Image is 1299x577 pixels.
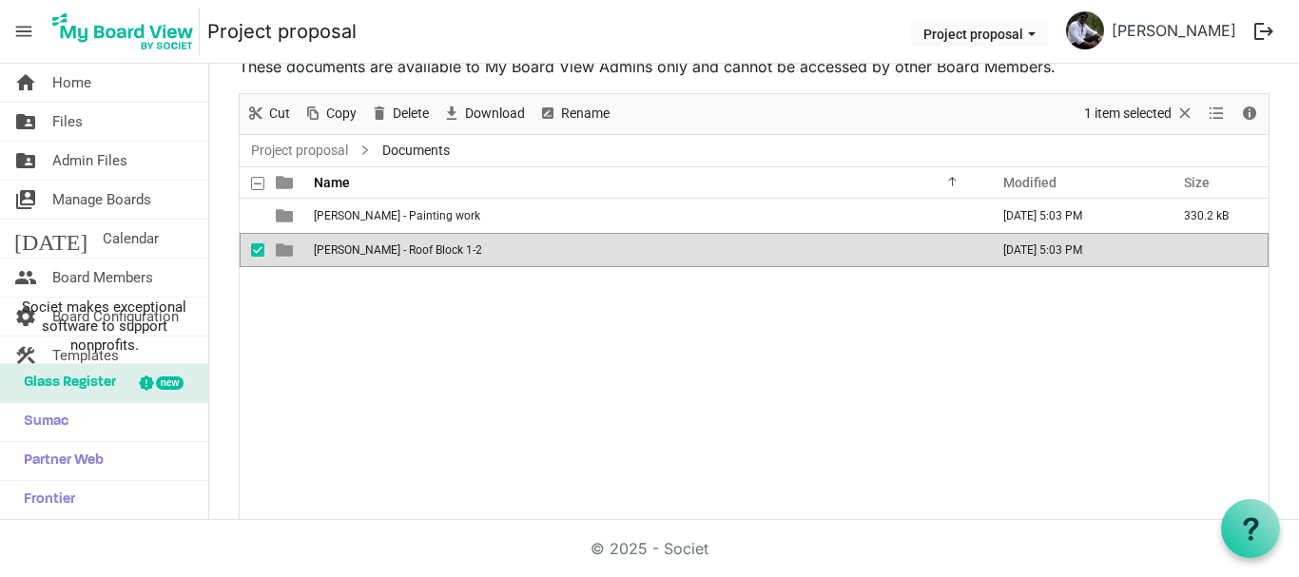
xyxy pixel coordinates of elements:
p: These documents are available to My Board View Admins only and cannot be accessed by other Board ... [239,55,1270,78]
img: hSUB5Hwbk44obJUHC4p8SpJiBkby1CPMa6WHdO4unjbwNk2QqmooFCj6Eu6u6-Q6MUaBHHRodFmU3PnQOABFnA_thumb.png [1066,11,1104,49]
button: Details [1237,102,1263,125]
td: is template cell column header Size [1164,233,1269,267]
span: Societ makes exceptional software to support nonprofits. [9,298,200,355]
span: Download [463,102,527,125]
span: switch_account [14,181,37,219]
td: 330.2 kB is template cell column header Size [1164,199,1269,233]
span: Board Members [52,259,153,297]
td: Theresa Bhavan - Painting work is template cell column header Name [308,199,983,233]
button: logout [1244,11,1284,51]
button: Rename [535,102,613,125]
span: Files [52,103,83,141]
td: Theresa Bhavan - Roof Block 1-2 is template cell column header Name [308,233,983,267]
span: Sumac [14,403,68,441]
td: is template cell column header type [264,233,308,267]
span: Manage Boards [52,181,151,219]
img: My Board View Logo [47,8,200,55]
a: © 2025 - Societ [591,539,708,558]
span: Cut [267,102,292,125]
div: new [156,376,184,390]
span: Home [52,64,91,102]
span: Rename [559,102,611,125]
div: Rename [532,94,616,134]
span: [PERSON_NAME] - Roof Block 1-2 [314,243,482,257]
div: Cut [240,94,297,134]
td: checkbox [240,199,264,233]
span: Name [314,175,350,190]
span: menu [6,13,42,49]
a: My Board View Logo [47,8,207,55]
span: Modified [1003,175,1057,190]
div: Details [1233,94,1266,134]
button: Project proposal dropdownbutton [911,20,1048,47]
button: Copy [301,102,360,125]
span: Partner Web [14,442,104,480]
span: [PERSON_NAME] - Painting work [314,209,480,222]
div: Copy [297,94,363,134]
span: Delete [391,102,431,125]
button: View dropdownbutton [1205,102,1228,125]
a: Project proposal [247,139,352,163]
td: checkbox [240,233,264,267]
div: Delete [363,94,436,134]
button: Download [439,102,529,125]
a: Project proposal [207,12,357,50]
span: Documents [378,139,454,163]
td: August 10, 2025 5:03 PM column header Modified [983,199,1164,233]
button: Delete [367,102,433,125]
div: Clear selection [1077,94,1201,134]
button: Selection [1081,102,1198,125]
div: View [1201,94,1233,134]
span: Glass Register [14,364,116,402]
div: Download [436,94,532,134]
span: Size [1184,175,1210,190]
span: folder_shared [14,103,37,141]
span: Calendar [103,220,159,258]
td: August 10, 2025 5:03 PM column header Modified [983,233,1164,267]
span: [DATE] [14,220,87,258]
span: people [14,259,37,297]
span: Admin Files [52,142,127,180]
a: [PERSON_NAME] [1104,11,1244,49]
span: 1 item selected [1082,102,1173,125]
span: Frontier [14,481,75,519]
td: is template cell column header type [264,199,308,233]
span: folder_shared [14,142,37,180]
span: home [14,64,37,102]
button: Cut [243,102,294,125]
span: Copy [324,102,359,125]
